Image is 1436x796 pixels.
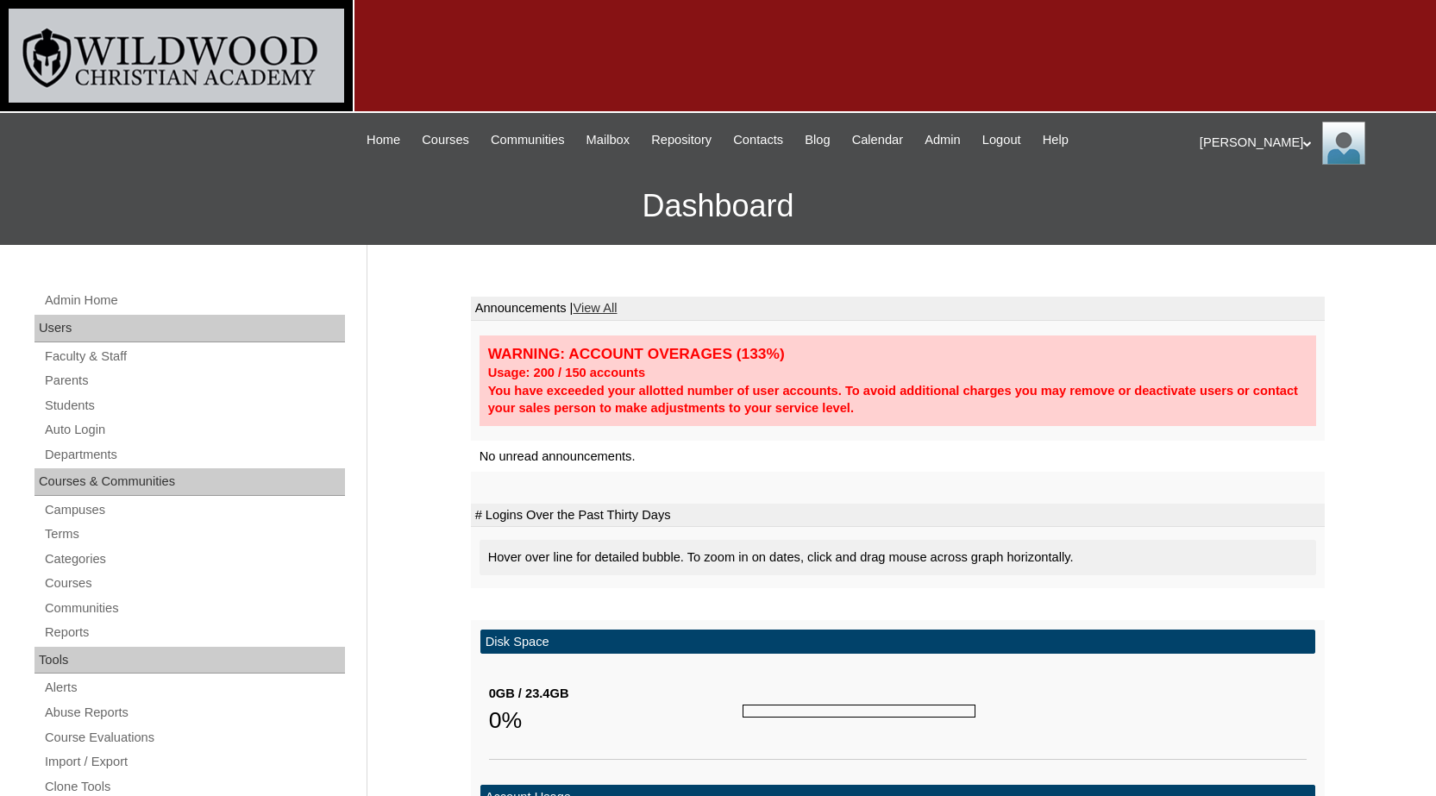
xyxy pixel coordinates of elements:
[578,130,639,150] a: Mailbox
[43,702,345,724] a: Abuse Reports
[489,685,743,703] div: 0GB / 23.4GB
[805,130,830,150] span: Blog
[358,130,409,150] a: Home
[471,504,1325,528] td: # Logins Over the Past Thirty Days
[43,395,345,417] a: Students
[471,441,1325,473] td: No unread announcements.
[9,167,1427,245] h3: Dashboard
[43,622,345,643] a: Reports
[43,677,345,699] a: Alerts
[367,130,400,150] span: Home
[852,130,903,150] span: Calendar
[43,346,345,367] a: Faculty & Staff
[34,647,345,674] div: Tools
[491,130,565,150] span: Communities
[43,727,345,749] a: Course Evaluations
[982,130,1021,150] span: Logout
[974,130,1030,150] a: Logout
[43,444,345,466] a: Departments
[422,130,469,150] span: Courses
[43,573,345,594] a: Courses
[733,130,783,150] span: Contacts
[916,130,969,150] a: Admin
[34,315,345,342] div: Users
[43,370,345,392] a: Parents
[43,598,345,619] a: Communities
[471,297,1325,321] td: Announcements |
[488,366,645,379] strong: Usage: 200 / 150 accounts
[43,548,345,570] a: Categories
[1200,122,1419,165] div: [PERSON_NAME]
[724,130,792,150] a: Contacts
[480,540,1316,575] div: Hover over line for detailed bubble. To zoom in on dates, click and drag mouse across graph horiz...
[586,130,630,150] span: Mailbox
[43,523,345,545] a: Terms
[34,468,345,496] div: Courses & Communities
[43,499,345,521] a: Campuses
[482,130,574,150] a: Communities
[488,344,1307,364] div: WARNING: ACCOUNT OVERAGES (133%)
[43,751,345,773] a: Import / Export
[1043,130,1069,150] span: Help
[488,382,1307,417] div: You have exceeded your allotted number of user accounts. To avoid additional charges you may remo...
[9,9,344,103] img: logo-white.png
[651,130,712,150] span: Repository
[796,130,838,150] a: Blog
[43,290,345,311] a: Admin Home
[489,703,743,737] div: 0%
[43,419,345,441] a: Auto Login
[480,630,1315,655] td: Disk Space
[925,130,961,150] span: Admin
[643,130,720,150] a: Repository
[573,301,617,315] a: View All
[413,130,478,150] a: Courses
[1034,130,1077,150] a: Help
[843,130,912,150] a: Calendar
[1322,122,1365,165] img: Jill Isaac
